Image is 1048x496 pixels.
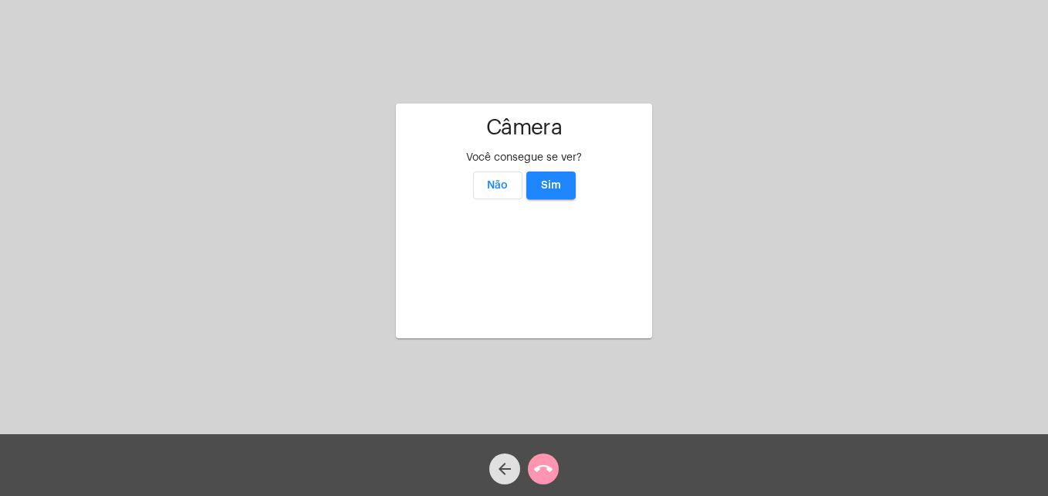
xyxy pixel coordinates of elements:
span: Não [487,180,508,191]
button: Não [473,172,522,199]
span: Sim [541,180,561,191]
mat-icon: call_end [534,460,553,478]
h1: Câmera [408,116,640,140]
mat-icon: arrow_back [495,460,514,478]
span: Você consegue se ver? [466,152,582,163]
button: Sim [526,172,576,199]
